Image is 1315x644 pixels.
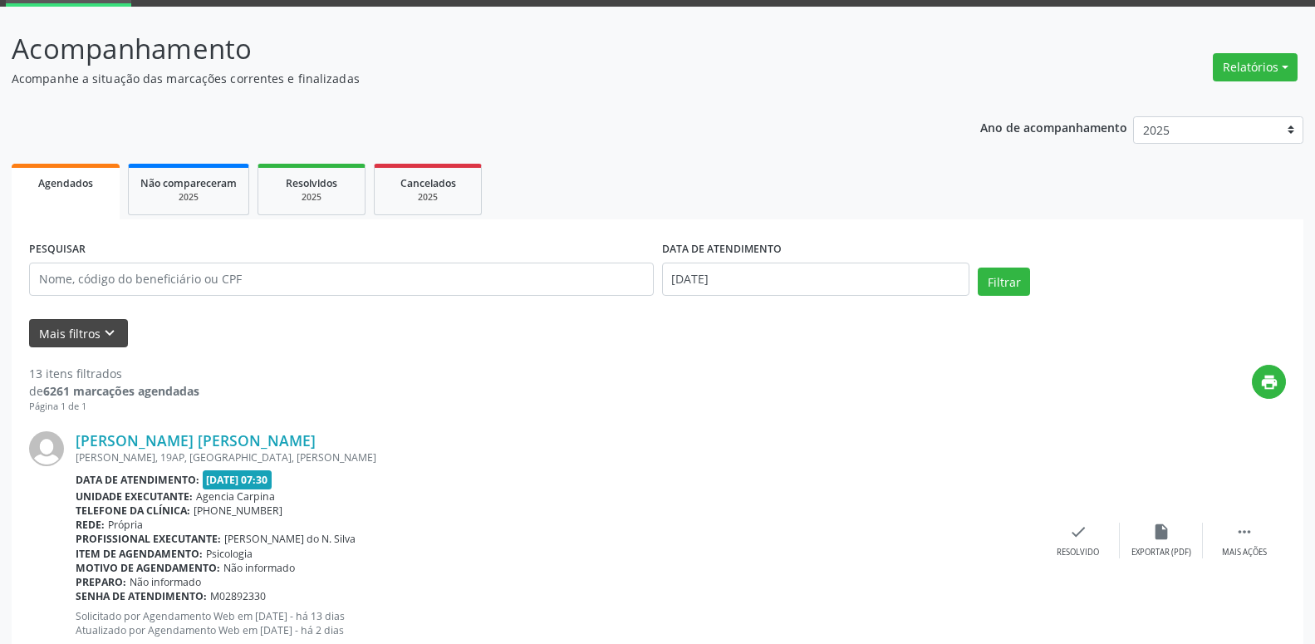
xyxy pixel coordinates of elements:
i: keyboard_arrow_down [101,324,119,342]
img: img [29,431,64,466]
label: PESQUISAR [29,237,86,263]
p: Acompanhe a situação das marcações correntes e finalizadas [12,70,916,87]
b: Unidade executante: [76,489,193,504]
span: Não informado [223,561,295,575]
i: check [1069,523,1087,541]
b: Senha de atendimento: [76,589,207,603]
div: [PERSON_NAME], 19AP, [GEOGRAPHIC_DATA], [PERSON_NAME] [76,450,1037,465]
span: Própria [108,518,143,532]
div: Mais ações [1222,547,1267,558]
span: Resolvidos [286,176,337,190]
input: Nome, código do beneficiário ou CPF [29,263,654,296]
button: Mais filtroskeyboard_arrow_down [29,319,128,348]
b: Rede: [76,518,105,532]
button: Filtrar [978,268,1030,296]
a: [PERSON_NAME] [PERSON_NAME] [76,431,316,450]
input: Selecione um intervalo [662,263,970,296]
label: DATA DE ATENDIMENTO [662,237,782,263]
div: de [29,382,199,400]
b: Telefone da clínica: [76,504,190,518]
div: Página 1 de 1 [29,400,199,414]
span: Agencia Carpina [196,489,275,504]
span: Agendados [38,176,93,190]
div: 2025 [140,191,237,204]
i:  [1235,523,1254,541]
div: Exportar (PDF) [1131,547,1191,558]
b: Preparo: [76,575,126,589]
span: Psicologia [206,547,253,561]
div: 2025 [270,191,353,204]
button: print [1252,365,1286,399]
i: print [1260,373,1278,391]
span: M02892330 [210,589,266,603]
p: Acompanhamento [12,28,916,70]
strong: 6261 marcações agendadas [43,383,199,399]
b: Item de agendamento: [76,547,203,561]
b: Profissional executante: [76,532,221,546]
div: 2025 [386,191,469,204]
b: Motivo de agendamento: [76,561,220,575]
p: Solicitado por Agendamento Web em [DATE] - há 13 dias Atualizado por Agendamento Web em [DATE] - ... [76,609,1037,637]
i: insert_drive_file [1152,523,1170,541]
span: Cancelados [400,176,456,190]
div: 13 itens filtrados [29,365,199,382]
p: Ano de acompanhamento [980,116,1127,137]
span: [PERSON_NAME] do N. Silva [224,532,356,546]
span: [DATE] 07:30 [203,470,272,489]
b: Data de atendimento: [76,473,199,487]
span: Não compareceram [140,176,237,190]
button: Relatórios [1213,53,1298,81]
span: Não informado [130,575,201,589]
div: Resolvido [1057,547,1099,558]
span: [PHONE_NUMBER] [194,504,282,518]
